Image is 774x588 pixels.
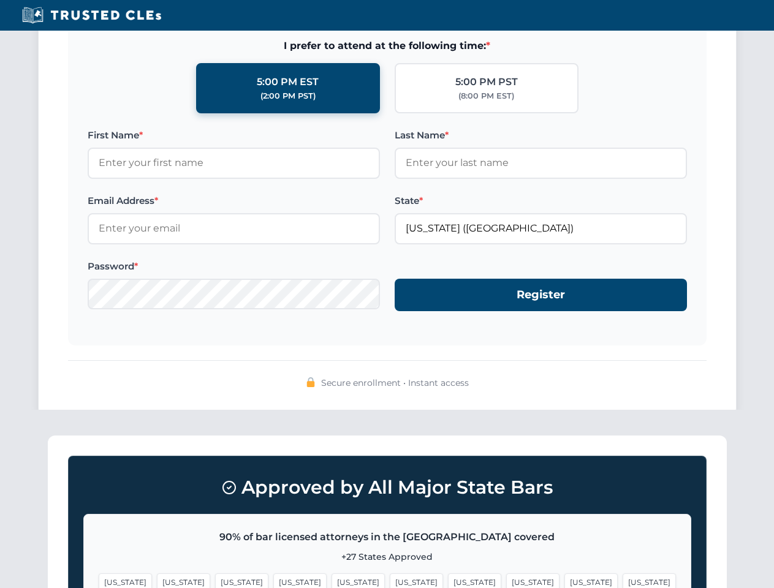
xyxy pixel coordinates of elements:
[306,377,316,387] img: 🔒
[395,128,687,143] label: Last Name
[395,279,687,311] button: Register
[83,471,691,504] h3: Approved by All Major State Bars
[88,128,380,143] label: First Name
[395,148,687,178] input: Enter your last name
[88,213,380,244] input: Enter your email
[395,194,687,208] label: State
[88,259,380,274] label: Password
[395,213,687,244] input: Florida (FL)
[257,74,319,90] div: 5:00 PM EST
[18,6,165,24] img: Trusted CLEs
[99,550,676,563] p: +27 States Approved
[260,90,316,102] div: (2:00 PM PST)
[455,74,518,90] div: 5:00 PM PST
[88,38,687,54] span: I prefer to attend at the following time:
[88,194,380,208] label: Email Address
[99,529,676,545] p: 90% of bar licensed attorneys in the [GEOGRAPHIC_DATA] covered
[321,376,469,390] span: Secure enrollment • Instant access
[458,90,514,102] div: (8:00 PM EST)
[88,148,380,178] input: Enter your first name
